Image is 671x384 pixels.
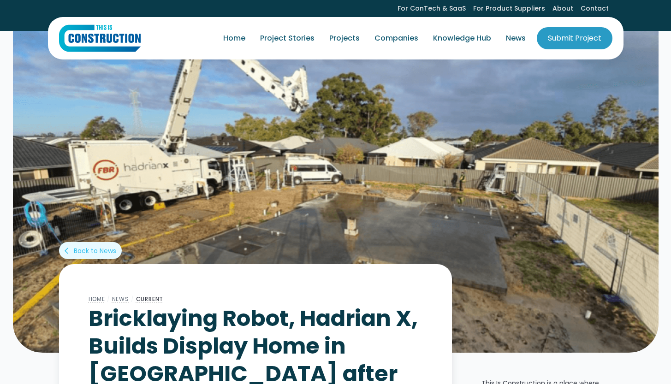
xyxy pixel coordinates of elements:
[129,294,136,305] div: /
[89,295,105,303] a: Home
[59,242,122,259] a: arrow_back_iosBack to News
[253,25,322,51] a: Project Stories
[13,30,659,353] img: Bricklaying Robot, Hadrian X, Builds Display Home in Perth after 15 Years of Development
[59,24,141,52] img: This Is Construction Logo
[74,246,116,255] div: Back to News
[65,246,72,255] div: arrow_back_ios
[216,25,253,51] a: Home
[548,33,601,44] div: Submit Project
[322,25,367,51] a: Projects
[112,295,129,303] a: News
[136,295,164,303] a: Current
[499,25,533,51] a: News
[426,25,499,51] a: Knowledge Hub
[367,25,426,51] a: Companies
[105,294,112,305] div: /
[59,24,141,52] a: home
[537,27,612,49] a: Submit Project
